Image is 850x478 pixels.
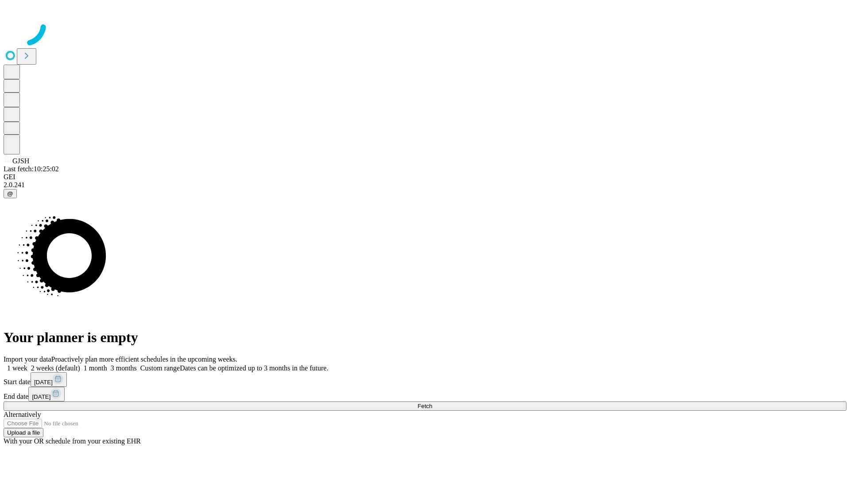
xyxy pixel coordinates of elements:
[84,364,107,372] span: 1 month
[51,355,237,363] span: Proactively plan more efficient schedules in the upcoming weeks.
[4,401,846,411] button: Fetch
[4,428,43,437] button: Upload a file
[4,387,846,401] div: End date
[4,173,846,181] div: GEI
[31,372,67,387] button: [DATE]
[4,165,59,173] span: Last fetch: 10:25:02
[31,364,80,372] span: 2 weeks (default)
[417,403,432,409] span: Fetch
[111,364,137,372] span: 3 months
[180,364,328,372] span: Dates can be optimized up to 3 months in the future.
[4,329,846,346] h1: Your planner is empty
[28,387,65,401] button: [DATE]
[4,181,846,189] div: 2.0.241
[7,364,27,372] span: 1 week
[4,372,846,387] div: Start date
[7,190,13,197] span: @
[12,157,29,165] span: GJSH
[4,189,17,198] button: @
[140,364,180,372] span: Custom range
[34,379,53,385] span: [DATE]
[4,411,41,418] span: Alternatively
[32,393,50,400] span: [DATE]
[4,355,51,363] span: Import your data
[4,437,141,445] span: With your OR schedule from your existing EHR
